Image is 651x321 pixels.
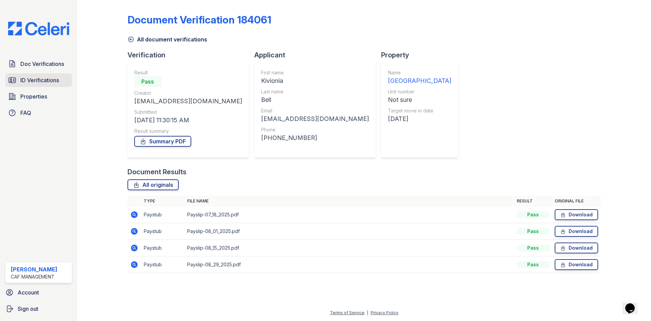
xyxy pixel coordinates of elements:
[388,69,451,76] div: Name
[261,107,369,114] div: Email
[5,106,72,120] a: FAQ
[517,261,549,268] div: Pass
[141,196,184,207] th: Type
[11,273,57,280] div: CAF Management
[261,133,369,143] div: [PHONE_NUMBER]
[11,265,57,273] div: [PERSON_NAME]
[141,223,184,240] td: Paystub
[261,76,369,86] div: Kivionia
[330,310,364,315] a: Terms of Service
[388,107,451,114] div: Target move in date
[555,243,598,253] a: Download
[381,50,463,60] div: Property
[184,256,514,273] td: Payslip-08_29_2025.pdf
[134,115,242,125] div: [DATE] 11:30:15 AM
[555,259,598,270] a: Download
[134,76,161,87] div: Pass
[141,240,184,256] td: Paystub
[517,228,549,235] div: Pass
[261,114,369,124] div: [EMAIL_ADDRESS][DOMAIN_NAME]
[18,288,39,297] span: Account
[127,50,254,60] div: Verification
[514,196,552,207] th: Result
[388,114,451,124] div: [DATE]
[134,69,242,76] div: Result
[261,126,369,133] div: Phone
[388,95,451,105] div: Not sure
[20,109,31,117] span: FAQ
[388,76,451,86] div: [GEOGRAPHIC_DATA]
[184,240,514,256] td: Payslip-08_15_2025.pdf
[261,95,369,105] div: Bell
[127,179,179,190] a: All originals
[623,294,644,314] iframe: chat widget
[20,92,47,101] span: Properties
[5,57,72,71] a: Doc Verifications
[388,69,451,86] a: Name [GEOGRAPHIC_DATA]
[134,109,242,115] div: Submitted
[261,69,369,76] div: First name
[3,286,75,299] a: Account
[20,60,64,68] span: Doc Verifications
[127,14,271,26] div: Document Verification 184061
[371,310,398,315] a: Privacy Policy
[184,196,514,207] th: File name
[134,96,242,106] div: [EMAIL_ADDRESS][DOMAIN_NAME]
[5,90,72,103] a: Properties
[517,211,549,218] div: Pass
[134,90,242,96] div: Creator
[127,35,207,43] a: All document verifications
[5,73,72,87] a: ID Verifications
[20,76,59,84] span: ID Verifications
[555,209,598,220] a: Download
[552,196,601,207] th: Original file
[388,88,451,95] div: Unit number
[517,245,549,251] div: Pass
[127,167,186,177] div: Document Results
[141,256,184,273] td: Paystub
[555,226,598,237] a: Download
[261,88,369,95] div: Last name
[254,50,381,60] div: Applicant
[18,305,38,313] span: Sign out
[184,207,514,223] td: Payslip-07_18_2025.pdf
[134,128,242,135] div: Result summary
[141,207,184,223] td: Paystub
[134,136,191,147] a: Summary PDF
[3,302,75,316] a: Sign out
[367,310,368,315] div: |
[184,223,514,240] td: Payslip-08_01_2025.pdf
[3,22,75,35] img: CE_Logo_Blue-a8612792a0a2168367f1c8372b55b34899dd931a85d93a1a3d3e32e68fde9ad4.png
